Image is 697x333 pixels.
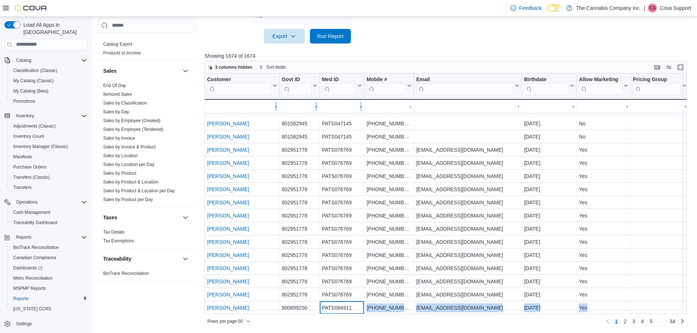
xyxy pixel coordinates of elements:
div: Pricing Group [633,76,681,83]
span: Inventory [13,111,87,120]
button: Enter fullscreen [676,63,685,72]
span: Transfers (Classic) [13,174,50,180]
span: Transfers (Classic) [10,173,87,182]
span: Transfers [10,183,87,192]
span: Dashboards [13,265,42,271]
div: PATS076769 [322,172,362,181]
span: Products to Archive [103,50,141,56]
span: Promotions [10,97,87,106]
button: Operations [13,198,41,207]
a: [PERSON_NAME] [207,186,249,192]
span: Operations [16,199,38,205]
span: Classification (Classic) [13,68,57,73]
span: Cash Management [10,208,87,217]
a: [PERSON_NAME] [207,121,249,126]
div: [EMAIL_ADDRESS][DOMAIN_NAME] [416,224,519,233]
button: Run Report [310,29,351,43]
div: [PHONE_NUMBER] [367,211,412,220]
button: Sales [181,67,190,75]
button: Pricing Group [633,76,686,95]
div: 802951778 [282,224,317,233]
div: - [524,102,574,111]
div: Yes [579,251,628,260]
a: Sales by Employee (Created) [103,118,161,123]
span: My Catalog (Classic) [13,78,54,84]
button: Email [416,76,519,95]
div: PATS076769 [322,211,362,220]
button: Mobile # [367,76,412,95]
div: 801582945 [282,119,317,128]
button: Catalog [13,56,34,65]
div: 802951778 [282,185,317,194]
a: Dashboards [10,264,45,272]
div: - [367,102,412,111]
a: Sales by Classification [103,101,147,106]
a: Sales by Location [103,153,138,158]
a: [PERSON_NAME] [207,292,249,298]
span: Washington CCRS [10,304,87,313]
a: Tax Exemptions [103,238,134,243]
button: Operations [1,197,90,207]
div: PATS076769 [322,224,362,233]
div: Yes [579,238,628,246]
span: Canadian Compliance [10,253,87,262]
a: Sales by Product & Location [103,179,158,185]
div: [EMAIL_ADDRESS][DOMAIN_NAME] [416,185,519,194]
h3: Taxes [103,214,117,221]
span: Sales by Classification [103,100,147,106]
a: My Catalog (Classic) [10,76,57,85]
button: Govt ID [282,76,317,95]
span: Cash Management [13,209,50,215]
button: Classification (Classic) [7,65,90,76]
span: BioTrack Reconciliation [10,243,87,252]
a: Itemized Sales [103,92,132,97]
a: Sales by Location per Day [103,162,154,167]
span: MSPMP Reports [13,285,46,291]
div: Taxes [97,228,196,248]
button: Taxes [181,213,190,222]
span: Settings [13,319,87,328]
a: Sales by Product & Location per Day [103,188,175,193]
div: [PHONE_NUMBER] [367,159,412,167]
span: Inventory Count [10,132,87,141]
span: Promotions [13,98,35,104]
span: Metrc Reconciliation [10,274,87,283]
div: [EMAIL_ADDRESS][DOMAIN_NAME] [416,145,519,154]
div: Sales [97,81,196,207]
span: Classification (Classic) [10,66,87,75]
div: Customer URL [207,76,271,95]
span: Reports [10,294,87,303]
span: Reports [13,296,29,302]
div: Med ID [322,76,356,95]
div: Email [416,76,513,83]
div: 802951778 [282,159,317,167]
div: [PHONE_NUMBER] [367,198,412,207]
div: [EMAIL_ADDRESS][DOMAIN_NAME] [416,159,519,167]
span: Inventory Manager (Classic) [10,142,87,151]
div: 802951778 [282,264,317,273]
div: [PHONE_NUMBER] [367,238,412,246]
a: Products to Archive [103,50,141,56]
a: Dashboards [7,263,90,273]
span: Export [268,29,300,43]
a: [PERSON_NAME] [207,265,249,271]
a: [PERSON_NAME] [207,147,249,153]
div: Pricing Group [633,76,681,95]
span: Sales by Product & Location [103,179,158,185]
p: The Cannabis Company Inc. [576,4,641,12]
button: Sort fields [256,63,289,72]
span: Traceabilty Dashboard [13,220,57,226]
span: End Of Day [103,83,126,88]
div: Govt ID [282,76,311,83]
span: Tax Exemptions [103,238,134,244]
span: Traceabilty Dashboard [10,218,87,227]
button: Keyboard shortcuts [653,63,662,72]
span: 34 [670,318,675,325]
div: Birthdate [524,76,568,83]
div: PATS047145 [322,119,362,128]
span: Adjustments (Classic) [10,122,87,130]
button: Inventory Manager (Classic) [7,141,90,152]
a: Purchase Orders [10,163,49,171]
a: Promotions [10,97,38,106]
span: Settings [16,321,32,327]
